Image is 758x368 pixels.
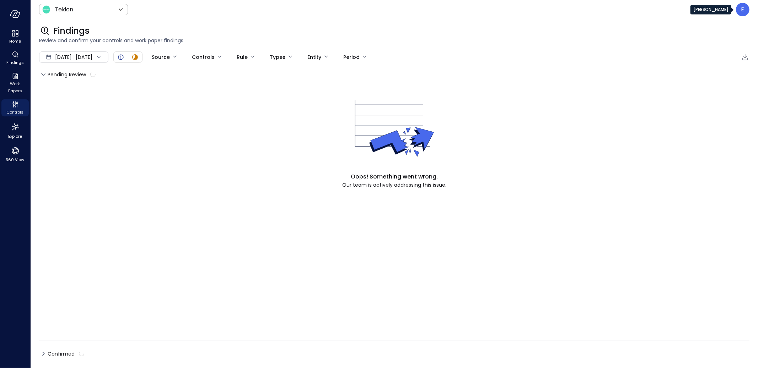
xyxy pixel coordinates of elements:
[741,5,744,14] p: E
[1,145,29,164] div: 360 View
[6,59,24,66] span: Findings
[7,109,24,116] span: Controls
[237,51,248,63] div: Rule
[690,5,731,14] div: [PERSON_NAME]
[6,156,25,163] span: 360 View
[1,28,29,45] div: Home
[4,80,26,94] span: Work Papers
[55,53,72,61] span: [DATE]
[192,51,215,63] div: Controls
[117,53,125,61] div: Open
[1,99,29,116] div: Controls
[270,51,285,63] div: Types
[53,25,90,37] span: Findings
[1,121,29,141] div: Explore
[39,37,749,44] span: Review and confirm your controls and work paper findings
[1,71,29,95] div: Work Papers
[42,5,50,14] img: Icon
[736,3,749,16] div: Eleanor Yehudai
[343,51,360,63] div: Period
[9,38,21,45] span: Home
[89,71,97,78] span: calculating...
[48,69,96,80] span: Pending Review
[1,50,29,67] div: Findings
[131,53,139,61] div: In Progress
[152,51,170,63] div: Source
[48,348,84,359] span: Confirmed
[8,133,22,140] span: Explore
[78,350,85,357] span: calculating...
[55,5,73,14] p: Tekion
[307,51,321,63] div: Entity
[342,181,446,189] span: Our team is actively addressing this issue.
[351,172,438,181] span: Oops! Something went wrong.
